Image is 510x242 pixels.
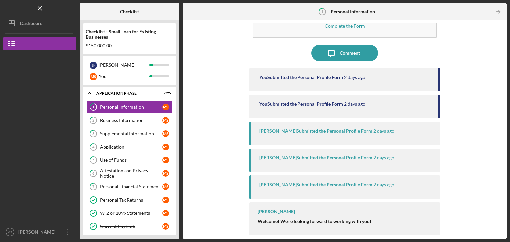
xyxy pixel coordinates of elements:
a: 7Personal Financial StatementMS [86,180,173,193]
a: W-2 or 1099 StatementsMS [86,207,173,220]
div: Application [100,144,162,150]
tspan: 1 [92,105,94,109]
div: [PERSON_NAME] Submitted the Personal Profile Form [259,128,372,134]
div: [PERSON_NAME] [17,225,60,240]
b: Checklist [120,9,139,14]
strong: Welcome! We're looking forward to working with you! [258,218,371,224]
button: Dashboard [3,17,76,30]
div: You Submitted the Personal Profile Form [259,75,343,80]
div: Use of Funds [100,157,162,163]
time: 2025-10-08 21:07 [373,182,394,187]
div: Personal Information [100,104,162,110]
time: 2025-10-08 21:08 [373,155,394,160]
div: You [99,71,149,82]
div: Checklist - Small Loan for Existing Businesses [86,29,173,40]
div: M S [90,73,97,80]
tspan: 7 [92,185,95,189]
a: 4ApplicationMS [86,140,173,153]
div: M S [162,157,169,163]
div: Supplemental Information [100,131,162,136]
tspan: 1 [321,9,323,14]
div: M S [162,197,169,203]
a: Current Pay StubMS [86,220,173,233]
div: Complete the Form [325,23,365,28]
div: [PERSON_NAME] [99,59,149,71]
a: Personal Tax ReturnsMS [86,193,173,207]
div: [PERSON_NAME] Submitted the Personal Profile Form [259,182,372,187]
div: M S [162,130,169,137]
b: Personal Information [331,9,375,14]
a: 1Personal InformationMS [86,100,173,114]
div: M S [162,144,169,150]
time: 2025-10-08 21:12 [344,75,365,80]
div: M S [162,223,169,230]
div: Current Pay Stub [100,224,162,229]
div: Personal Financial Statement [100,184,162,189]
div: Dashboard [20,17,42,31]
time: 2025-10-08 21:08 [373,128,394,134]
time: 2025-10-08 21:11 [344,101,365,107]
a: 3Supplemental InformationMS [86,127,173,140]
tspan: 6 [92,171,95,176]
div: [PERSON_NAME] Submitted the Personal Profile Form [259,155,372,160]
text: MS [8,230,12,234]
a: 6Attestation and Privacy NoticeMS [86,167,173,180]
tspan: 4 [92,145,95,149]
tspan: 3 [92,132,94,136]
div: M S [162,104,169,110]
div: M S [162,170,169,177]
div: 7 / 25 [159,91,171,95]
button: Comment [311,45,378,61]
div: $150,000.00 [86,43,173,48]
a: 2Business InformationMS [86,114,173,127]
button: MS[PERSON_NAME] [3,225,76,239]
div: Application Phase [96,91,154,95]
div: M S [162,183,169,190]
div: Comment [340,45,360,61]
div: You Submitted the Personal Profile Form [259,101,343,107]
div: J F [90,62,97,69]
div: M S [162,117,169,124]
div: [PERSON_NAME] [258,209,295,214]
a: 5Use of FundsMS [86,153,173,167]
div: Attestation and Privacy Notice [100,168,162,179]
div: W-2 or 1099 Statements [100,211,162,216]
div: Personal Tax Returns [100,197,162,203]
div: M S [162,210,169,216]
div: Business Information [100,118,162,123]
tspan: 2 [92,118,94,123]
tspan: 5 [92,158,94,162]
